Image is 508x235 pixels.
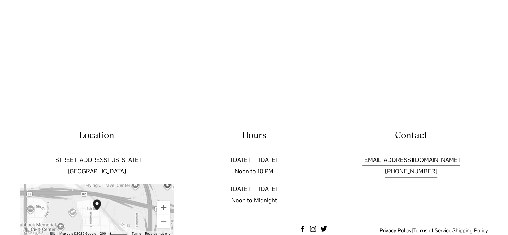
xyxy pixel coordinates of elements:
h4: Hours [177,129,331,142]
p: [STREET_ADDRESS][US_STATE] [GEOGRAPHIC_DATA] [20,154,174,177]
div: Two Docs Brewing Co. 502 Texas Avenue Lubbock, TX, 79401, United States [93,199,109,221]
a: Terms [132,231,141,235]
a: Facebook [299,225,306,232]
button: Zoom in [157,201,170,214]
span: Map data ©2025 Google [59,231,96,235]
a: [EMAIL_ADDRESS][DOMAIN_NAME] [362,154,460,166]
span: 200 m [100,231,110,235]
h4: Contact [334,129,488,142]
button: Zoom out [157,214,170,228]
a: [PHONE_NUMBER] [385,166,437,177]
p: [DATE] — [DATE] Noon to 10 PM [177,154,331,177]
p: [DATE] — [DATE] Noon to Midnight [177,183,331,206]
a: twitter-unauth [320,225,327,232]
h4: Location [20,129,174,142]
a: Report a map error [145,231,172,235]
a: instagram-unauth [310,225,316,232]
